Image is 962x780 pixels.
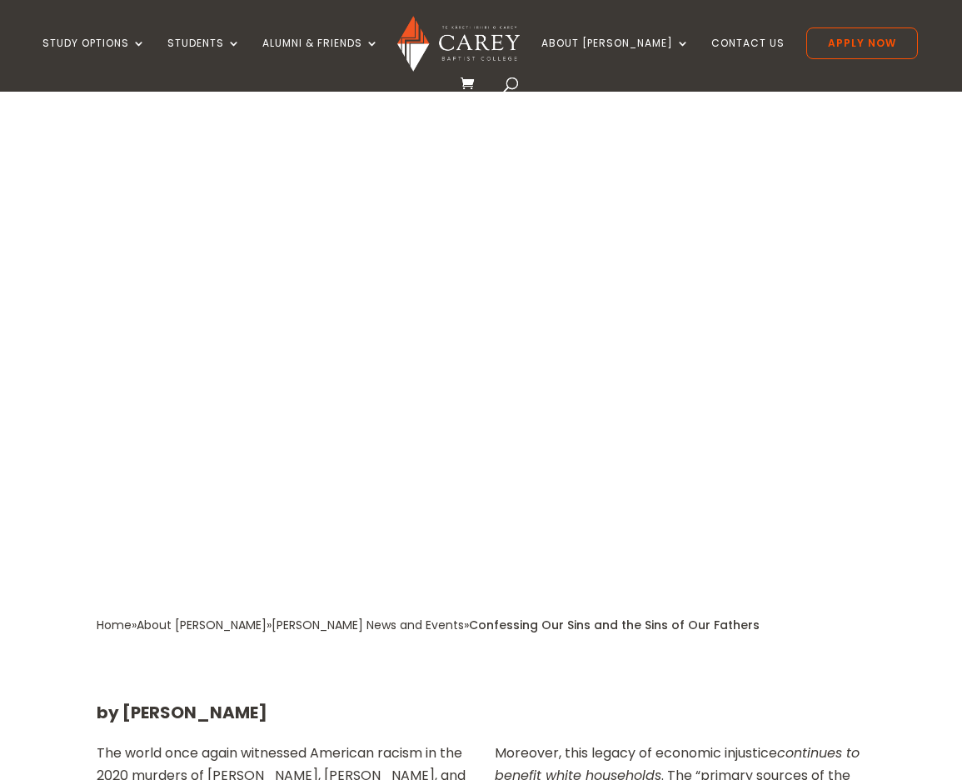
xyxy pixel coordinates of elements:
[469,614,760,637] div: Confessing Our Sins and the Sins of Our Fathers
[711,37,785,77] a: Contact Us
[42,37,146,77] a: Study Options
[397,16,520,72] img: Carey Baptist College
[97,614,469,637] div: » » »
[97,701,267,724] strong: by [PERSON_NAME]
[272,617,464,633] a: [PERSON_NAME] News and Events
[167,37,241,77] a: Students
[262,37,379,77] a: Alumni & Friends
[541,37,690,77] a: About [PERSON_NAME]
[137,617,267,633] a: About [PERSON_NAME]
[97,617,132,633] a: Home
[806,27,918,59] a: Apply Now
